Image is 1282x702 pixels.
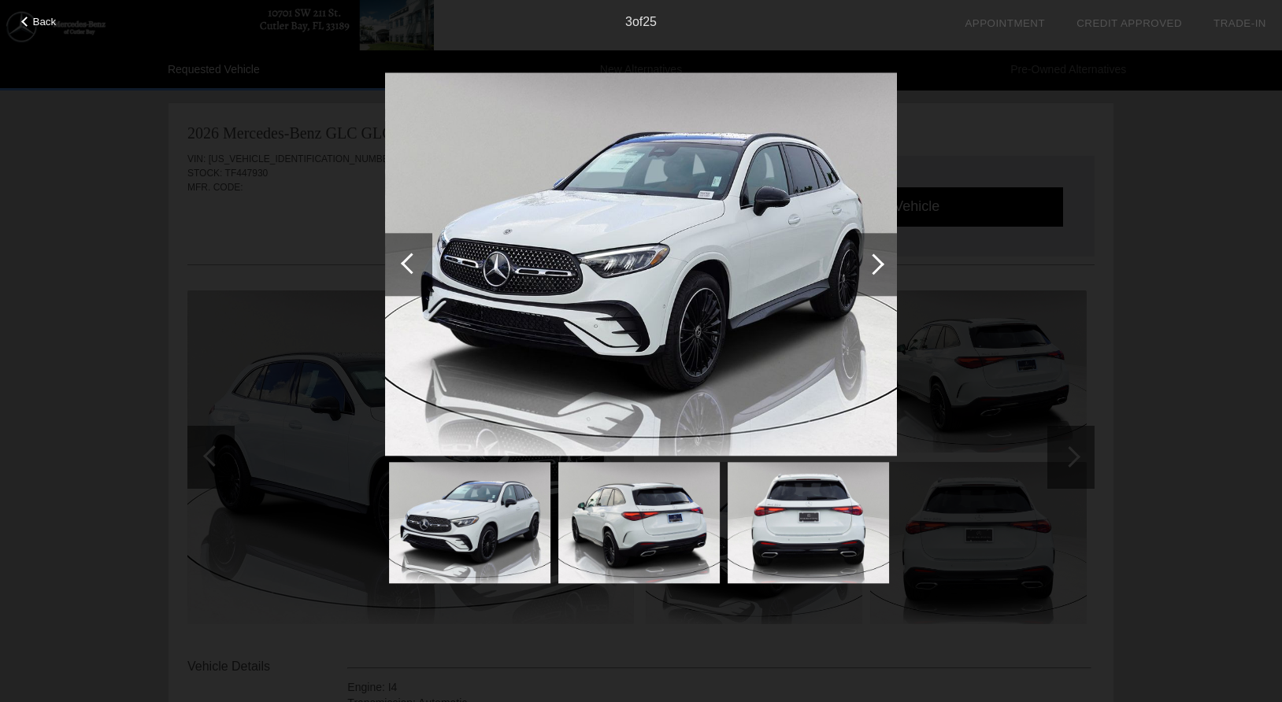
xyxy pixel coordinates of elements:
[1076,17,1182,29] a: Credit Approved
[33,16,57,28] span: Back
[385,72,897,456] img: 2bc2900d3624a982620725737c1ed1fb.jpg
[1213,17,1266,29] a: Trade-In
[625,15,632,28] span: 3
[643,15,657,28] span: 25
[389,462,550,583] img: 2bc2900d3624a982620725737c1ed1fb.jpg
[728,462,889,583] img: 4bc90a456607f1a4a10009f811688d12.jpg
[558,462,720,583] img: bf1dd27a1476b4c314a7410e02a909c1.jpg
[965,17,1045,29] a: Appointment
